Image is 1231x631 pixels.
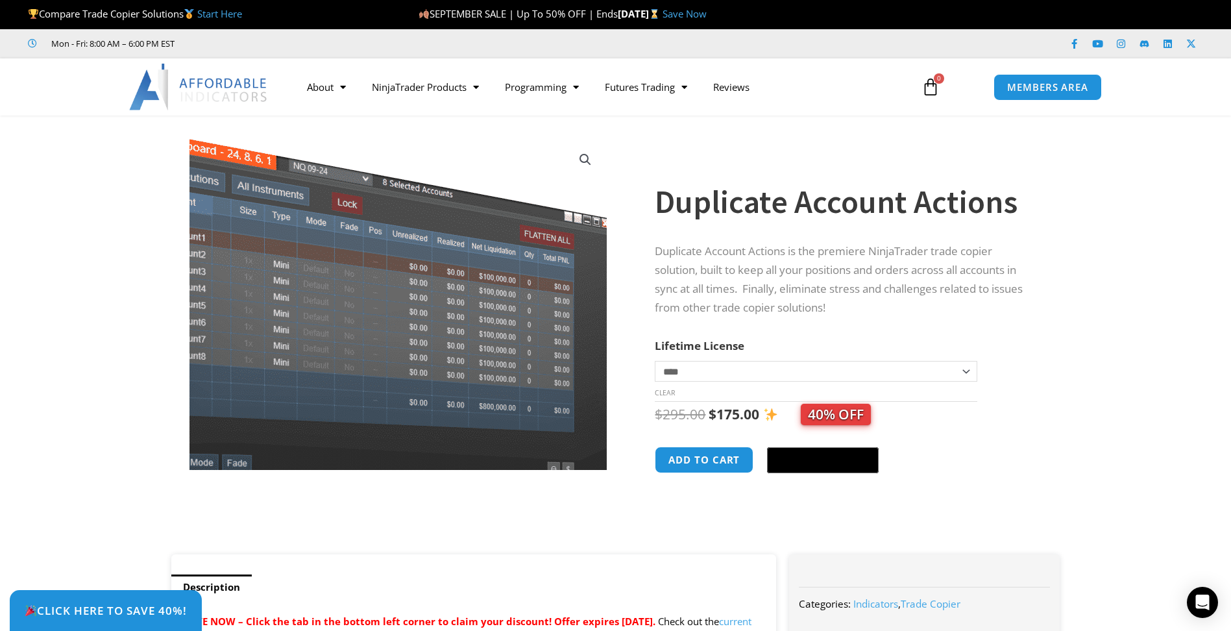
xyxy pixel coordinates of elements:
[993,74,1102,101] a: MEMBERS AREA
[294,72,359,102] a: About
[655,179,1034,225] h1: Duplicate Account Actions
[655,242,1034,317] p: Duplicate Account Actions is the premiere NinjaTrader trade copier solution, built to keep all yo...
[764,408,777,421] img: ✨
[618,7,663,20] strong: [DATE]
[655,338,744,353] label: Lifetime License
[655,447,753,473] button: Add to cart
[25,605,36,616] img: 🎉
[419,9,429,19] img: 🍂
[767,447,879,473] button: Buy with GPay
[655,490,1034,502] iframe: PayPal Message 1
[197,7,242,20] a: Start Here
[29,9,38,19] img: 🏆
[700,72,762,102] a: Reviews
[10,590,202,631] a: 🎉Click Here to save 40%!
[28,7,242,20] span: Compare Trade Copier Solutions
[129,64,269,110] img: LogoAI | Affordable Indicators – NinjaTrader
[574,148,597,171] a: View full-screen image gallery
[184,9,194,19] img: 🥇
[419,7,618,20] span: SEPTEMBER SALE | Up To 50% OFF | Ends
[650,9,659,19] img: ⌛
[902,68,959,106] a: 0
[171,575,252,600] a: Description
[48,36,175,51] span: Mon - Fri: 8:00 AM – 6:00 PM EST
[934,73,944,84] span: 0
[1187,587,1218,618] div: Open Intercom Messenger
[193,37,387,50] iframe: Customer reviews powered by Trustpilot
[709,405,716,423] span: $
[801,404,871,425] span: 40% OFF
[709,405,759,423] bdi: 175.00
[294,72,907,102] nav: Menu
[492,72,592,102] a: Programming
[25,605,187,616] span: Click Here to save 40%!
[655,405,705,423] bdi: 295.00
[663,7,707,20] a: Save Now
[655,405,663,423] span: $
[359,72,492,102] a: NinjaTrader Products
[1007,82,1088,92] span: MEMBERS AREA
[592,72,700,102] a: Futures Trading
[655,388,675,397] a: Clear options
